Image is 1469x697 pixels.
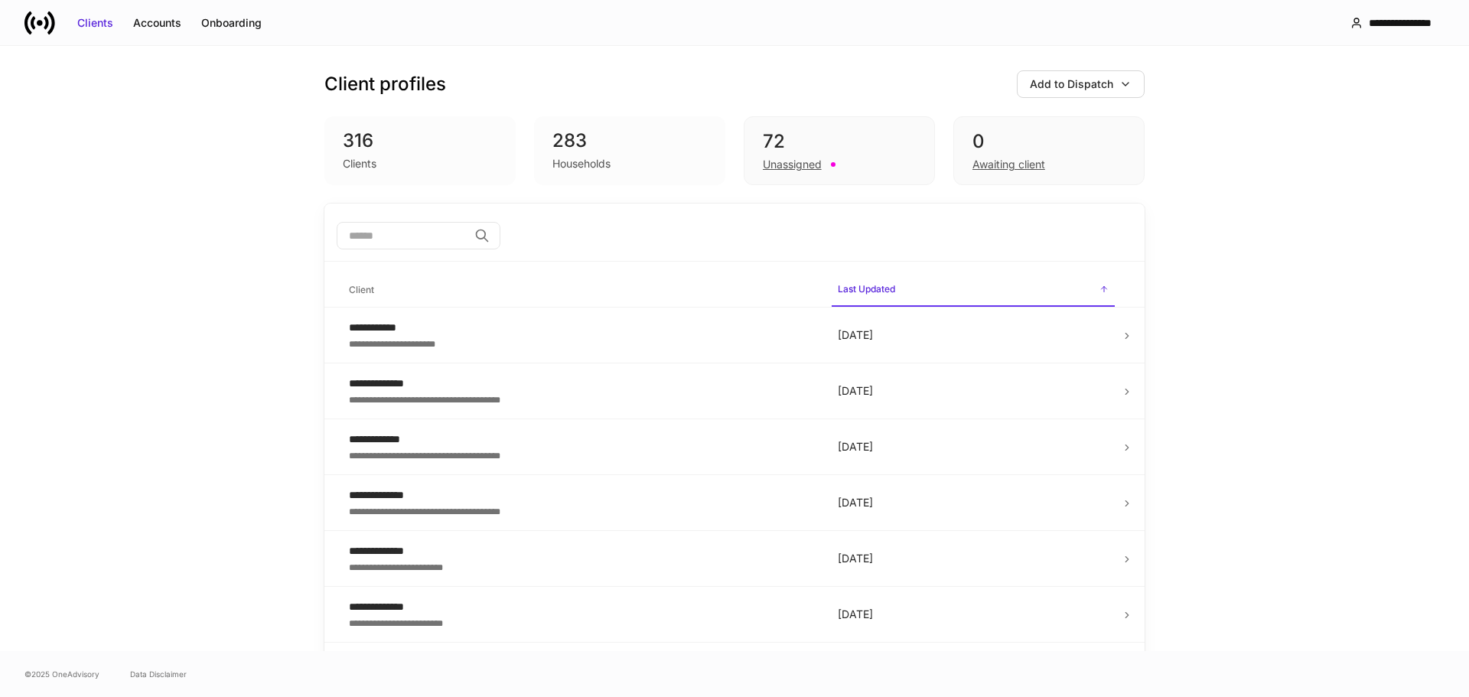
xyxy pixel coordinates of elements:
[838,282,895,296] h6: Last Updated
[838,383,1109,399] p: [DATE]
[972,157,1045,172] div: Awaiting client
[763,157,822,172] div: Unassigned
[324,72,446,96] h3: Client profiles
[953,116,1145,185] div: 0Awaiting client
[838,495,1109,510] p: [DATE]
[552,156,611,171] div: Households
[838,607,1109,622] p: [DATE]
[349,282,374,297] h6: Client
[1030,77,1113,92] div: Add to Dispatch
[763,129,916,154] div: 72
[972,129,1125,154] div: 0
[1017,70,1145,98] button: Add to Dispatch
[123,11,191,35] button: Accounts
[838,327,1109,343] p: [DATE]
[67,11,123,35] button: Clients
[24,668,99,680] span: © 2025 OneAdvisory
[201,15,262,31] div: Onboarding
[552,129,707,153] div: 283
[838,439,1109,454] p: [DATE]
[130,668,187,680] a: Data Disclaimer
[838,551,1109,566] p: [DATE]
[343,156,376,171] div: Clients
[133,15,181,31] div: Accounts
[191,11,272,35] button: Onboarding
[343,275,819,306] span: Client
[744,116,935,185] div: 72Unassigned
[832,274,1115,307] span: Last Updated
[77,15,113,31] div: Clients
[343,129,497,153] div: 316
